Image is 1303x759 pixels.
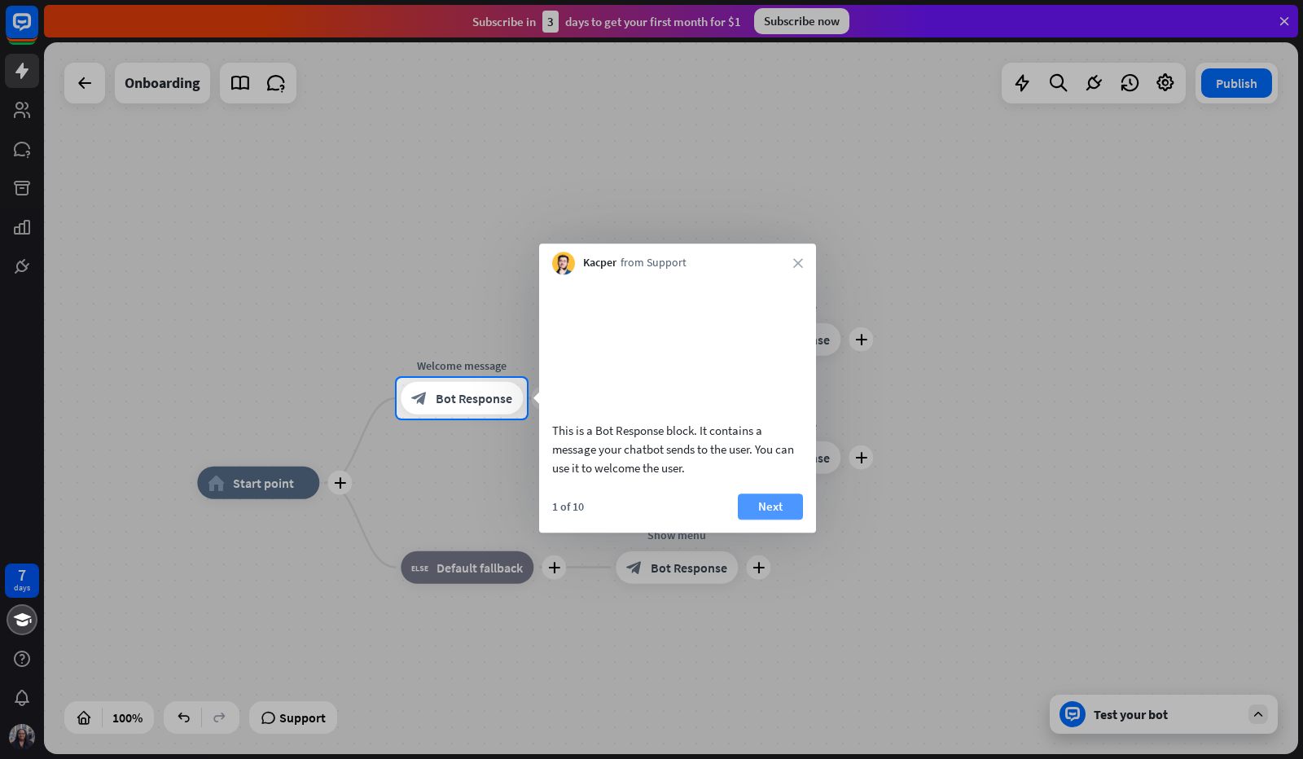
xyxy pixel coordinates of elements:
span: Kacper [583,256,616,272]
div: This is a Bot Response block. It contains a message your chatbot sends to the user. You can use i... [552,421,803,477]
i: close [793,258,803,268]
i: block_bot_response [411,390,428,406]
span: from Support [621,256,687,272]
button: Open LiveChat chat widget [13,7,62,55]
button: Next [738,494,803,520]
span: Bot Response [436,390,512,406]
div: 1 of 10 [552,499,584,514]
